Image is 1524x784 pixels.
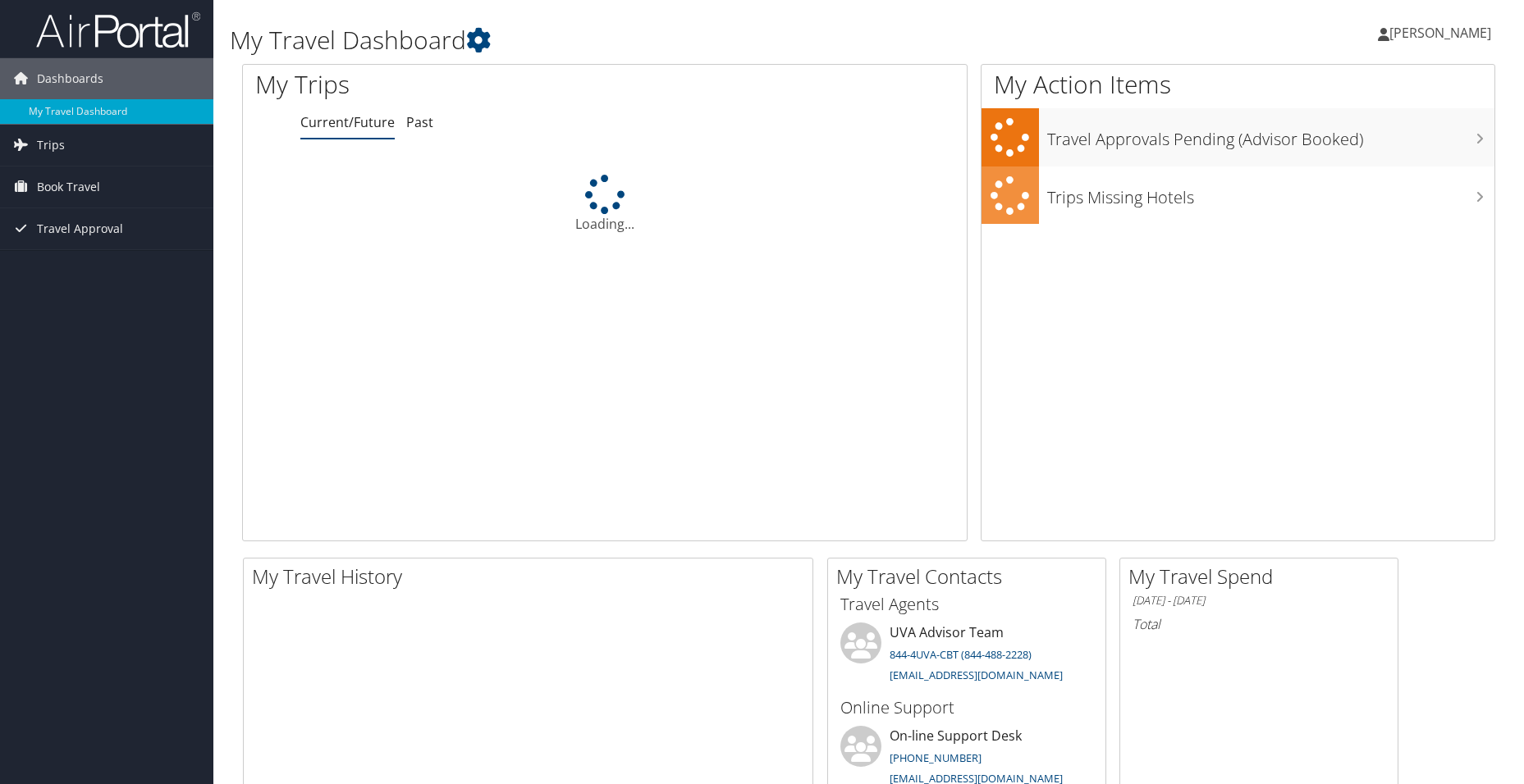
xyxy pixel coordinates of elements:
[37,208,123,249] span: Travel Approval
[890,647,1032,662] a: 844-4UVA-CBT (844-488-2228)
[840,593,1093,616] h3: Travel Agents
[1047,120,1495,151] h3: Travel Approvals Pending (Advisor Booked)
[1133,615,1385,633] h6: Total
[982,67,1495,102] h1: My Action Items
[832,622,1101,690] li: UVA Advisor Team
[890,668,1063,682] a: [EMAIL_ADDRESS][DOMAIN_NAME]
[1133,593,1385,609] h6: [DATE] - [DATE]
[37,166,100,207] span: Book Travel
[1047,178,1495,209] h3: Trips Missing Hotels
[243,175,967,234] div: Loading...
[1389,24,1491,42] span: [PERSON_NAME]
[37,125,65,166] span: Trips
[836,563,1105,590] h2: My Travel Contacts
[1128,563,1398,590] h2: My Travel Spend
[840,696,1093,719] h3: Online Support
[36,11,200,49] img: airportal-logo.png
[982,166,1495,225] a: Trips Missing Hotels
[1378,8,1508,57] a: [PERSON_NAME]
[406,113,433,131] a: Past
[230,23,1082,57] h1: My Travel Dashboard
[255,67,653,102] h1: My Trips
[982,108,1495,166] a: Travel Approvals Pending (Advisor Booked)
[252,563,812,590] h2: My Travel History
[300,113,395,131] a: Current/Future
[890,750,982,765] a: [PHONE_NUMBER]
[37,58,103,99] span: Dashboards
